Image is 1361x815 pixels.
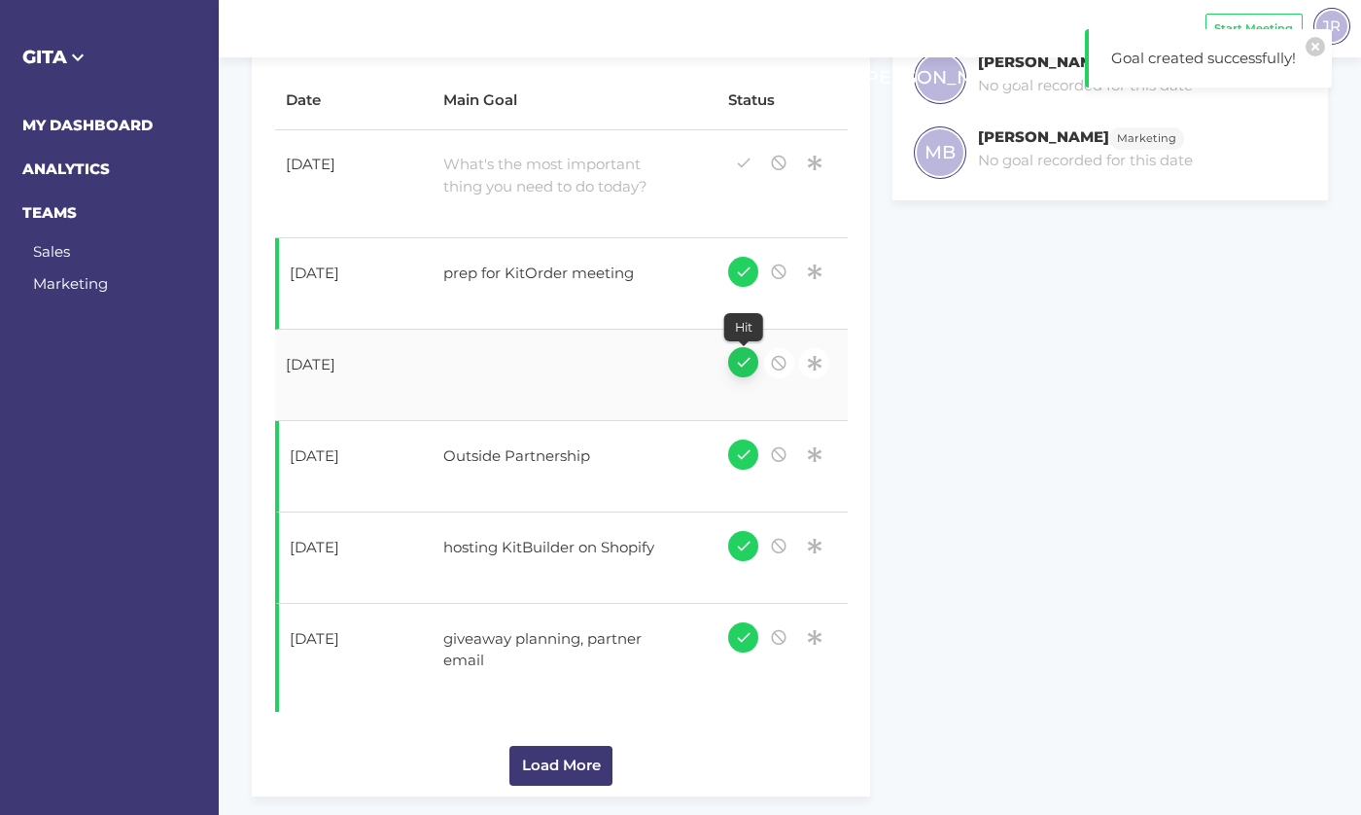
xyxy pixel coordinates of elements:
[509,746,612,786] button: Load More
[275,130,433,239] td: [DATE]
[433,525,694,574] div: hosting KitBuilder on Shopify
[33,274,108,293] a: Marketing
[1117,55,1176,72] span: Marketing
[1117,130,1176,147] span: Marketing
[22,116,153,134] a: MY DASHBOARD
[22,44,197,71] h5: GITA
[275,421,433,513] td: [DATE]
[978,75,1193,97] p: No goal recorded for this date
[433,434,694,482] div: Outside Partnership
[728,89,837,112] div: Status
[433,251,694,300] div: prep for KitOrder meeting
[1313,8,1350,45] div: JR
[433,617,694,683] div: giveaway planning, partner email
[978,150,1193,172] p: No goal recorded for this date
[1205,14,1303,44] button: Start Meeting
[22,159,110,178] a: ANALYTICS
[925,139,956,166] span: MB
[275,330,433,421] td: [DATE]
[522,755,601,777] span: Load More
[443,89,707,112] div: Main Goal
[978,53,1109,71] h6: [PERSON_NAME]
[1214,20,1293,37] span: Start Meeting
[275,604,433,712] td: [DATE]
[859,64,1021,91] span: [PERSON_NAME]
[1109,127,1185,146] a: Marketing
[33,242,70,261] a: Sales
[22,202,197,225] h6: TEAMS
[1322,15,1341,37] span: JR
[286,89,422,112] div: Date
[275,238,433,330] td: [DATE]
[978,127,1109,146] h6: [PERSON_NAME]
[275,513,433,604] td: [DATE]
[1109,53,1185,71] a: Marketing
